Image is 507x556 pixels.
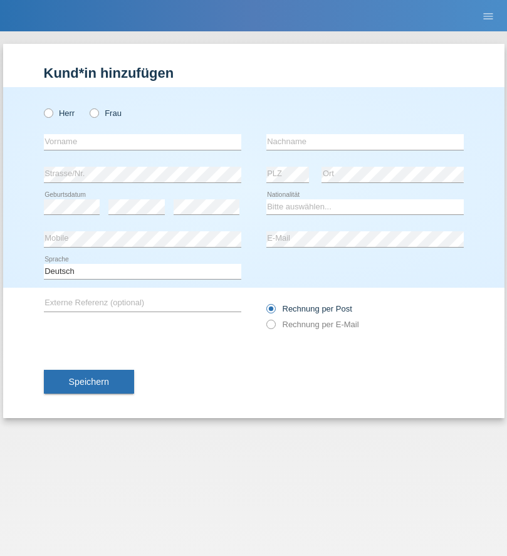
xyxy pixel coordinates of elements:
[90,108,122,118] label: Frau
[266,320,274,335] input: Rechnung per E-Mail
[476,12,501,19] a: menu
[44,108,52,117] input: Herr
[266,320,359,329] label: Rechnung per E-Mail
[44,65,464,81] h1: Kund*in hinzufügen
[44,370,134,394] button: Speichern
[44,108,75,118] label: Herr
[266,304,352,313] label: Rechnung per Post
[266,304,274,320] input: Rechnung per Post
[90,108,98,117] input: Frau
[482,10,494,23] i: menu
[69,377,109,387] span: Speichern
